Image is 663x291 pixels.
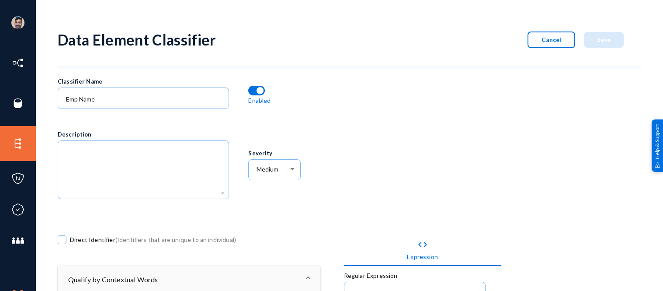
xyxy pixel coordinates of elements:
span: Save [597,36,611,43]
div: Classifier Name [58,77,248,86]
input: Name [66,95,225,103]
img: icon-inventory.svg [11,56,24,70]
img: icon-policies.svg [11,172,24,185]
div: Data Element Classifier [58,31,216,49]
div: Severity [248,149,333,158]
div: Help & Support [652,119,663,172]
span: Direct Identifier [70,233,236,246]
img: icon-sources.svg [11,97,24,110]
mat-panel-title: Qualify by Contextual Words [68,274,299,285]
img: icon-members.svg [11,234,24,247]
mat-label: Regular Expression [344,272,398,279]
span: (Identifiers that are unique to an individual) [115,236,236,243]
img: icon-elements.svg [11,137,24,150]
button: Cancel [528,32,575,48]
div: Description [58,130,248,139]
p: Enabled [248,96,271,105]
div: Expression [407,252,438,261]
img: help_support.svg [655,162,660,168]
span: Cancel [542,36,561,43]
span: Medium [257,166,278,173]
mat-icon: code [417,239,428,250]
img: icon-compliance.svg [11,203,24,216]
button: Save [584,32,624,48]
img: ACg8ocK1ZkZ6gbMmCU1AeqPIsBvrTWeY1xNXvgxNjkUXxjcqAiPEIvU=s96-c [11,16,24,29]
